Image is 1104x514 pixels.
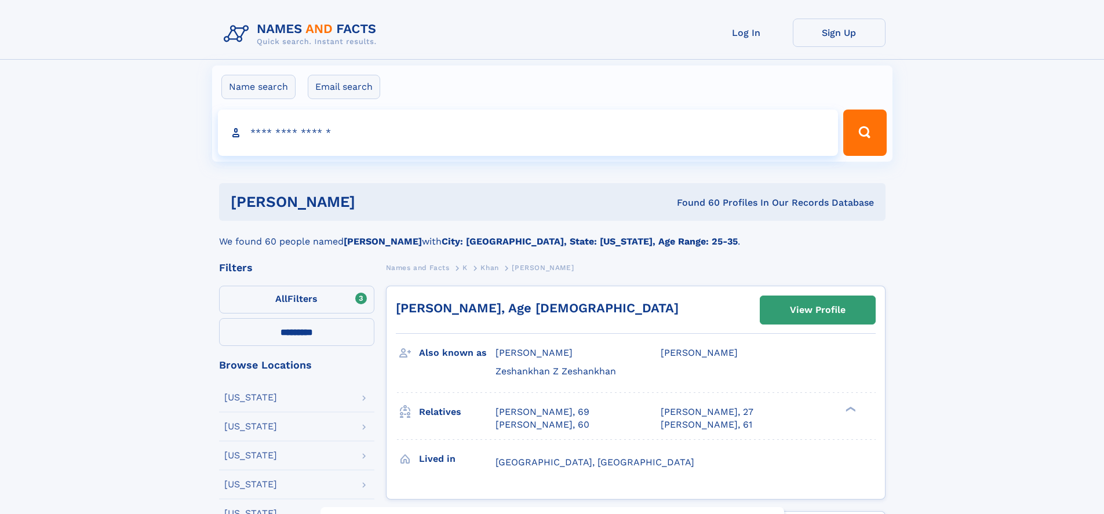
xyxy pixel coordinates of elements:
[419,449,495,469] h3: Lived in
[495,457,694,468] span: [GEOGRAPHIC_DATA], [GEOGRAPHIC_DATA]
[218,110,839,156] input: search input
[495,366,616,377] span: Zeshankhan Z Zeshankhan
[224,422,277,431] div: [US_STATE]
[760,296,875,324] a: View Profile
[516,196,874,209] div: Found 60 Profiles In Our Records Database
[512,264,574,272] span: [PERSON_NAME]
[495,347,573,358] span: [PERSON_NAME]
[480,264,498,272] span: Khan
[442,236,738,247] b: City: [GEOGRAPHIC_DATA], State: [US_STATE], Age Range: 25-35
[224,451,277,460] div: [US_STATE]
[462,264,468,272] span: K
[275,293,287,304] span: All
[843,110,886,156] button: Search Button
[308,75,380,99] label: Email search
[219,221,886,249] div: We found 60 people named with .
[386,260,450,275] a: Names and Facts
[419,343,495,363] h3: Also known as
[700,19,793,47] a: Log In
[661,406,753,418] a: [PERSON_NAME], 27
[221,75,296,99] label: Name search
[224,393,277,402] div: [US_STATE]
[480,260,498,275] a: Khan
[495,406,589,418] a: [PERSON_NAME], 69
[661,418,752,431] a: [PERSON_NAME], 61
[224,480,277,489] div: [US_STATE]
[495,418,589,431] a: [PERSON_NAME], 60
[219,19,386,50] img: Logo Names and Facts
[843,405,857,413] div: ❯
[396,301,679,315] a: [PERSON_NAME], Age [DEMOGRAPHIC_DATA]
[219,263,374,273] div: Filters
[219,286,374,313] label: Filters
[219,360,374,370] div: Browse Locations
[790,297,846,323] div: View Profile
[344,236,422,247] b: [PERSON_NAME]
[661,347,738,358] span: [PERSON_NAME]
[462,260,468,275] a: K
[231,195,516,209] h1: [PERSON_NAME]
[793,19,886,47] a: Sign Up
[419,402,495,422] h3: Relatives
